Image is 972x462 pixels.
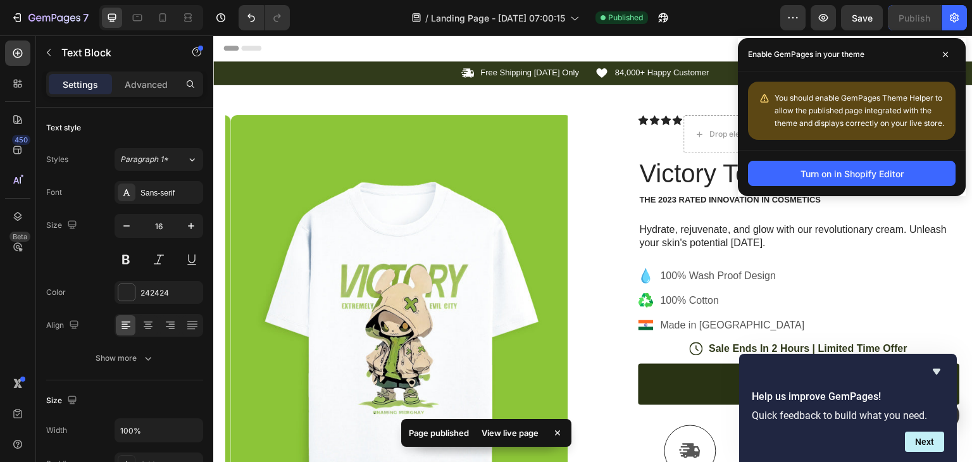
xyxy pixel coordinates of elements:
p: Advanced [125,78,168,91]
p: Quick feedback to build what you need. [752,409,944,421]
button: 7 [5,5,94,30]
button: Paragraph 1* [115,148,203,171]
div: Size [46,217,80,234]
button: Turn on in Shopify Editor [748,161,956,186]
span: / [425,11,428,25]
div: Help us improve GemPages! [752,364,944,452]
div: View live page [474,424,546,442]
p: Page published [409,427,469,439]
span: Paragraph 1* [120,154,168,165]
h2: Help us improve GemPages! [752,389,944,404]
button: Hide survey [929,364,944,379]
p: Settings [63,78,98,91]
div: Text style [46,122,81,134]
span: Landing Page - [DATE] 07:00:15 [431,11,565,25]
p: Sale Ends In 2 Hours | Limited Time Offer [496,307,695,320]
div: Align [46,317,82,334]
p: Enable GemPages in your theme [748,48,864,61]
p: Hydrate, rejuvenate, and glow with our revolutionary cream. Unleash your skin's potential [DATE]. [427,188,745,215]
div: Add to cart [552,341,620,357]
button: Next question [905,432,944,452]
div: 242424 [140,287,200,299]
p: (1349 Reviews) [583,93,640,103]
div: Styles [46,154,68,165]
div: 450 [12,135,30,145]
div: Width [46,425,67,436]
div: Sans-serif [140,187,200,199]
div: Drop element here [497,94,564,104]
input: Auto [115,419,202,442]
span: You should enable GemPages Theme Helper to allow the published page integrated with the theme and... [775,93,944,128]
p: The 2023 Rated Innovation in Cosmetics [427,159,745,170]
div: Show more [96,352,154,365]
div: Font [46,187,62,198]
div: Color [46,287,66,298]
span: Save [852,13,873,23]
div: Beta [9,232,30,242]
div: Size [46,392,80,409]
iframe: Design area [213,35,972,462]
h1: Victory Tees [425,120,747,156]
p: 100% Wash Proof Design [447,233,592,248]
button: Publish [888,5,941,30]
div: Turn on in Shopify Editor [801,167,904,180]
button: Add to cart [425,328,747,370]
div: Undo/Redo [239,5,290,30]
p: Made in [GEOGRAPHIC_DATA] [447,282,592,297]
p: Text Block [61,45,169,60]
div: Publish [899,11,930,25]
span: Published [608,12,643,23]
button: Save [841,5,883,30]
button: Show more [46,347,203,370]
p: 100% Cotton [447,258,592,273]
p: 7 [83,10,89,25]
